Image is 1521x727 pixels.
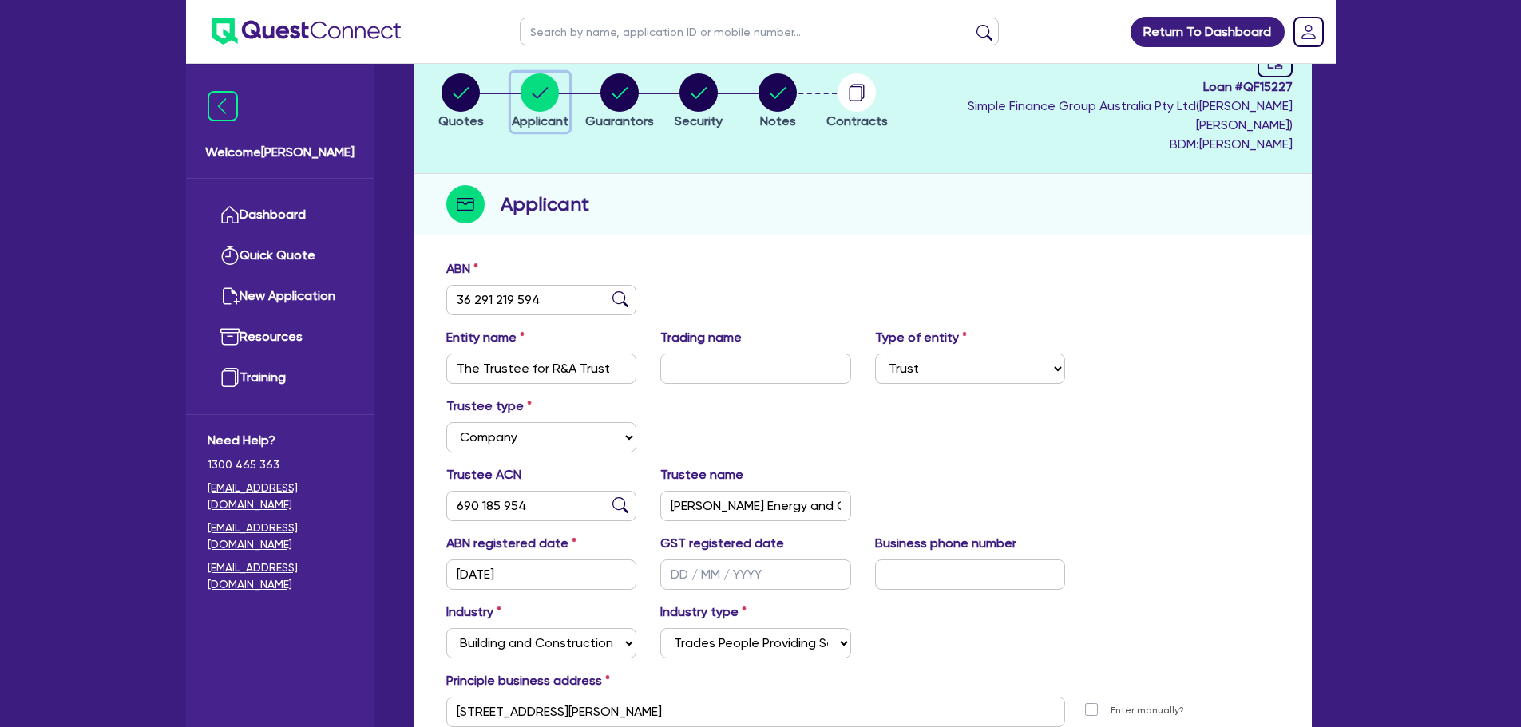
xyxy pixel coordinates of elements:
[520,18,999,45] input: Search by name, application ID or mobile number...
[208,358,352,398] a: Training
[446,465,521,484] label: Trustee ACN
[968,98,1293,132] span: Simple Finance Group Australia Pty Ltd ( [PERSON_NAME] [PERSON_NAME] )
[438,113,484,128] span: Quotes
[205,143,355,162] span: Welcome [PERSON_NAME]
[220,368,240,387] img: training
[446,259,478,279] label: ABN
[674,73,723,132] button: Security
[1131,17,1285,47] a: Return To Dashboard
[446,603,501,622] label: Industry
[901,77,1293,97] span: Loan # QF15227
[660,559,851,590] input: DD / MM / YYYY
[875,534,1016,553] label: Business phone number
[208,235,352,276] a: Quick Quote
[1288,11,1329,53] a: Dropdown toggle
[208,91,238,121] img: icon-menu-close
[208,317,352,358] a: Resources
[208,276,352,317] a: New Application
[208,559,352,593] a: [EMAIL_ADDRESS][DOMAIN_NAME]
[760,113,796,128] span: Notes
[585,113,654,128] span: Guarantors
[446,185,485,223] img: step-icon
[660,465,743,484] label: Trustee name
[208,431,352,450] span: Need Help?
[584,73,655,132] button: Guarantors
[901,135,1293,154] span: BDM: [PERSON_NAME]
[208,520,352,553] a: [EMAIL_ADDRESS][DOMAIN_NAME]
[220,246,240,265] img: quick-quote
[512,113,568,128] span: Applicant
[220,327,240,346] img: resources
[446,559,637,590] input: DD / MM / YYYY
[826,73,889,132] button: Contracts
[208,480,352,513] a: [EMAIL_ADDRESS][DOMAIN_NAME]
[446,671,610,690] label: Principle business address
[208,456,352,473] span: 1300 465 363
[501,190,589,219] h2: Applicant
[612,291,628,307] img: abn-lookup icon
[208,195,352,235] a: Dashboard
[446,534,576,553] label: ABN registered date
[438,73,485,132] button: Quotes
[220,286,240,306] img: new-application
[446,397,532,416] label: Trustee type
[212,18,401,45] img: quest-connect-logo-blue
[446,328,525,347] label: Entity name
[875,328,967,347] label: Type of entity
[758,73,798,132] button: Notes
[660,603,747,622] label: Industry type
[675,113,723,128] span: Security
[511,73,569,132] button: Applicant
[660,534,784,553] label: GST registered date
[826,113,888,128] span: Contracts
[1111,703,1184,718] label: Enter manually?
[660,328,742,347] label: Trading name
[612,497,628,513] img: abn-lookup icon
